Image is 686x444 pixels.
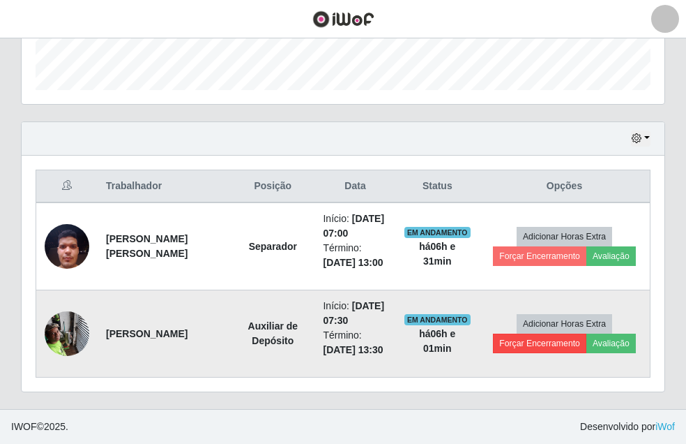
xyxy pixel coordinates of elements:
[323,328,387,357] li: Término:
[248,320,298,346] strong: Auxiliar de Depósito
[249,241,297,252] strong: Separador
[419,328,455,354] strong: há 06 h e 01 min
[106,328,188,339] strong: [PERSON_NAME]
[11,421,37,432] span: IWOF
[323,344,383,355] time: [DATE] 13:30
[517,227,612,246] button: Adicionar Horas Extra
[586,334,636,353] button: Avaliação
[655,421,675,432] a: iWof
[231,170,314,203] th: Posição
[404,314,471,325] span: EM ANDAMENTO
[45,304,89,363] img: 1748279738294.jpeg
[11,420,68,434] span: © 2025 .
[323,257,383,268] time: [DATE] 13:00
[45,216,89,276] img: 1740566003126.jpeg
[396,170,479,203] th: Status
[493,246,586,266] button: Forçar Encerramento
[323,212,387,241] li: Início:
[323,299,387,328] li: Início:
[493,334,586,353] button: Forçar Encerramento
[98,170,231,203] th: Trabalhador
[580,420,675,434] span: Desenvolvido por
[106,233,188,259] strong: [PERSON_NAME] [PERSON_NAME]
[323,300,384,326] time: [DATE] 07:30
[479,170,650,203] th: Opções
[323,241,387,270] li: Término:
[323,213,384,239] time: [DATE] 07:00
[517,314,612,334] button: Adicionar Horas Extra
[314,170,395,203] th: Data
[312,10,374,28] img: CoreUI Logo
[586,246,636,266] button: Avaliação
[419,241,455,267] strong: há 06 h e 31 min
[404,227,471,238] span: EM ANDAMENTO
